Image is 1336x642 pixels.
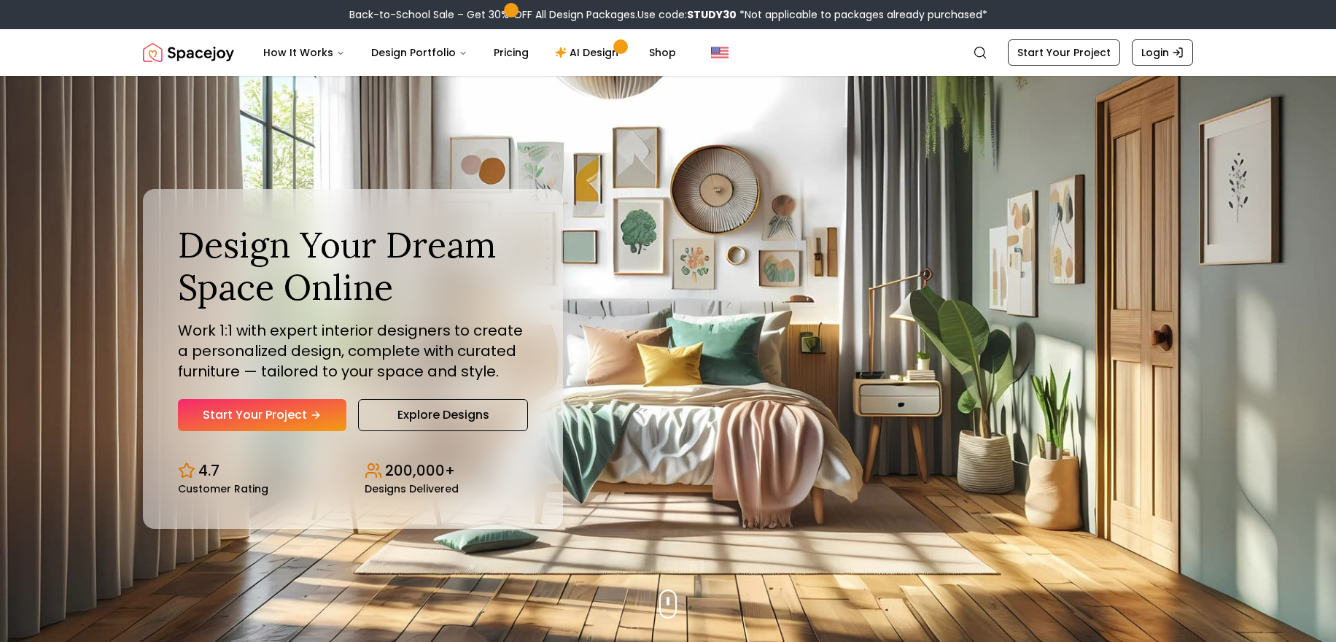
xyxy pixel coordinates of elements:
div: Back-to-School Sale – Get 30% OFF All Design Packages. [349,7,987,22]
a: Explore Designs [358,399,528,431]
span: Use code: [637,7,737,22]
a: AI Design [543,38,634,67]
span: *Not applicable to packages already purchased* [737,7,987,22]
nav: Global [143,29,1193,76]
img: Spacejoy Logo [143,38,234,67]
a: Login [1132,39,1193,66]
p: Work 1:1 with expert interior designers to create a personalized design, complete with curated fu... [178,320,528,382]
p: 200,000+ [385,460,455,481]
a: Pricing [482,38,540,67]
button: Design Portfolio [360,38,479,67]
small: Designs Delivered [365,484,459,494]
button: How It Works [252,38,357,67]
a: Shop [637,38,688,67]
b: STUDY30 [687,7,737,22]
small: Customer Rating [178,484,268,494]
h1: Design Your Dream Space Online [178,224,528,308]
nav: Main [252,38,688,67]
img: United States [711,44,729,61]
p: 4.7 [198,460,220,481]
a: Start Your Project [178,399,346,431]
a: Spacejoy [143,38,234,67]
a: Start Your Project [1008,39,1120,66]
div: Design stats [178,449,528,494]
